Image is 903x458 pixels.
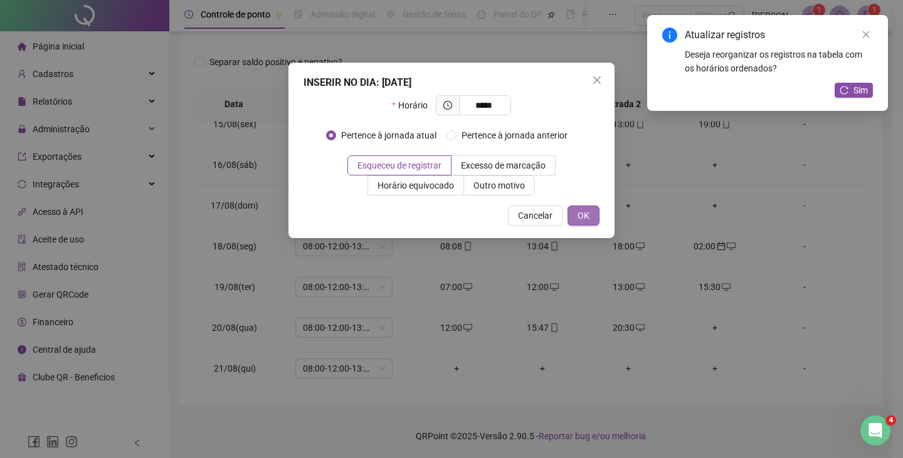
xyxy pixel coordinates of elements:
span: Pertence à jornada anterior [457,128,573,142]
span: clock-circle [443,101,452,110]
span: OK [578,209,589,222]
label: Horário [392,95,435,115]
button: OK [568,206,599,226]
span: Excesso de marcação [461,160,546,170]
span: Outro motivo [473,180,525,190]
span: close [592,75,602,85]
button: Sim [835,83,873,98]
span: 4 [886,415,896,425]
div: INSERIR NO DIA : [DATE] [304,75,599,90]
span: Cancelar [518,209,552,222]
button: Cancelar [508,206,562,226]
a: Close [859,28,873,41]
div: Deseja reorganizar os registros na tabela com os horários ordenados? [685,48,873,75]
span: Esqueceu de registrar [357,160,441,170]
span: close [862,30,870,39]
span: Pertence à jornada atual [336,128,441,142]
span: Sim [853,83,868,97]
iframe: Intercom live chat [860,415,890,445]
button: Close [587,70,607,90]
span: reload [840,86,848,95]
div: Atualizar registros [685,28,873,43]
span: info-circle [662,28,677,43]
span: Horário equivocado [378,180,454,190]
